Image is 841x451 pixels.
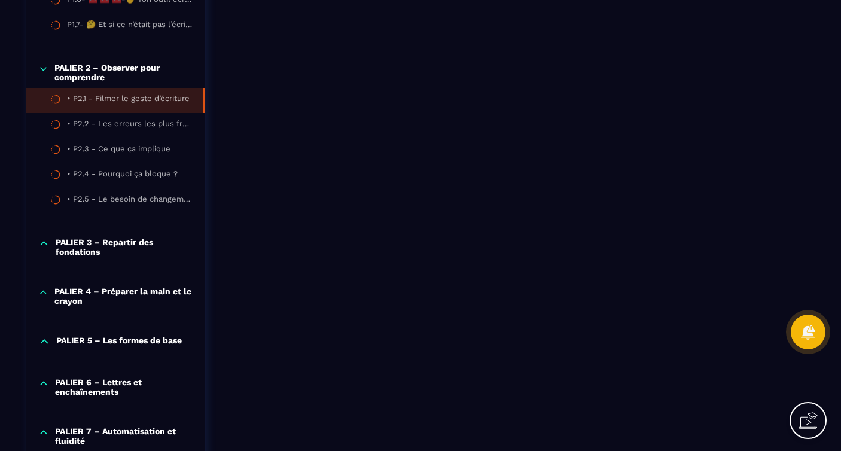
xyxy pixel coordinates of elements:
p: PALIER 2 – Observer pour comprendre [54,63,193,82]
div: • P2.5 - Le besoin de changement [67,194,193,208]
div: • P2.3 - Ce que ça implique [67,144,170,157]
div: • P2.2 - Les erreurs les plus fréquentes [67,119,193,132]
p: PALIER 3 – Repartir des fondations [56,237,193,257]
div: • P2.1 - Filmer le geste d’écriture [67,94,190,107]
div: • P2.4 - Pourquoi ça bloque ? [67,169,178,182]
p: PALIER 4 – Préparer la main et le crayon [54,287,193,306]
p: PALIER 6 – Lettres et enchaînements [55,377,193,397]
p: PALIER 5 – Les formes de base [56,336,182,348]
p: PALIER 7 – Automatisation et fluidité [55,426,193,446]
div: P1.7- 🤔 Et si ce n’était pas l’écriture le problème ? [67,20,193,33]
